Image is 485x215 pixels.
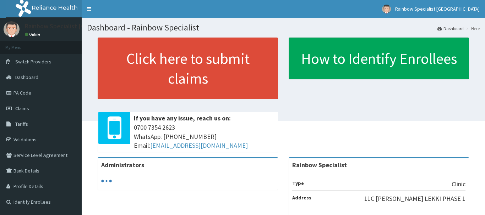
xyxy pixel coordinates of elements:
b: Address [292,194,311,201]
b: Type [292,180,304,186]
strong: Rainbow Specialist [292,161,347,169]
span: Dashboard [15,74,38,80]
a: Click here to submit claims [98,38,278,99]
span: Tariffs [15,121,28,127]
a: [EMAIL_ADDRESS][DOMAIN_NAME] [150,141,248,149]
span: Claims [15,105,29,112]
span: Switch Providers [15,58,51,65]
img: User Image [4,21,20,37]
span: Rainbow Specialist [GEOGRAPHIC_DATA] [395,6,480,12]
b: If you have any issue, reach us on: [134,114,231,122]
b: Administrators [101,161,144,169]
p: 11C [PERSON_NAME] LEKKI PHASE 1 [364,194,465,203]
img: User Image [382,5,391,13]
p: Clinic [452,180,465,189]
span: 0700 7354 2623 WhatsApp: [PHONE_NUMBER] Email: [134,123,274,150]
p: Rainbow Specialist [GEOGRAPHIC_DATA] [25,23,137,29]
a: How to Identify Enrollees [289,38,469,79]
a: Dashboard [437,26,464,32]
svg: audio-loading [101,176,112,186]
a: Online [25,32,42,37]
li: Here [464,26,480,32]
h1: Dashboard - Rainbow Specialist [87,23,480,32]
